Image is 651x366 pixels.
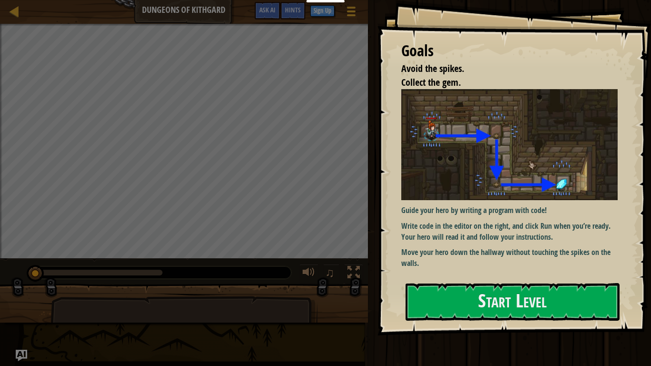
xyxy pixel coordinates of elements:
[401,40,618,62] div: Goals
[16,350,27,361] button: Ask AI
[339,2,363,24] button: Show game menu
[344,264,363,284] button: Toggle fullscreen
[401,89,618,200] img: Dungeons of kithgard
[401,205,618,216] p: Guide your hero by writing a program with code!
[310,5,335,17] button: Sign Up
[401,76,461,89] span: Collect the gem.
[401,221,618,243] p: Write code in the editor on the right, and click Run when you’re ready. Your hero will read it an...
[323,264,339,284] button: ♫
[389,76,615,90] li: Collect the gem.
[285,5,301,14] span: Hints
[401,62,464,75] span: Avoid the spikes.
[325,265,335,280] span: ♫
[299,264,318,284] button: Adjust volume
[254,2,280,20] button: Ask AI
[259,5,275,14] span: Ask AI
[401,247,618,269] p: Move your hero down the hallway without touching the spikes on the walls.
[406,283,620,321] button: Start Level
[389,62,615,76] li: Avoid the spikes.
